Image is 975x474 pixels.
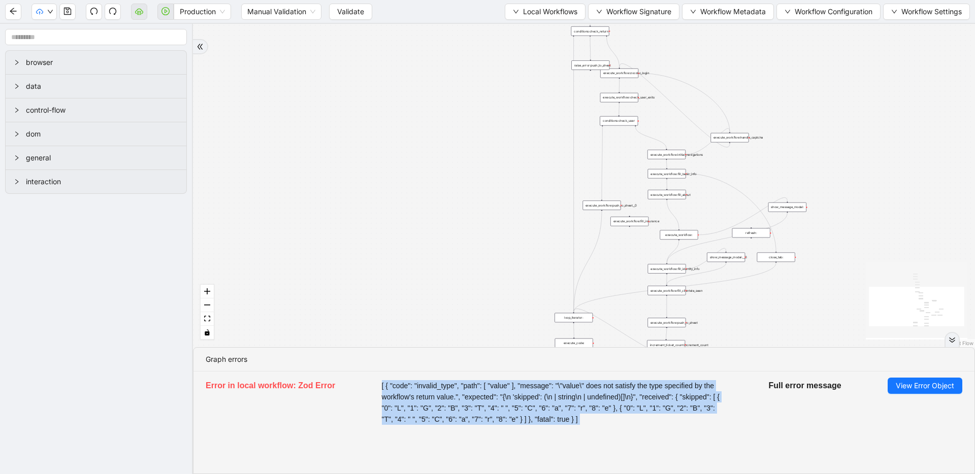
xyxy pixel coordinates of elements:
a: React Flow attribution [947,340,973,346]
button: downWorkflow Signature [588,4,679,20]
span: Workflow Signature [606,6,671,17]
span: cloud-server [135,7,143,15]
div: dom [6,122,186,146]
span: right [14,155,20,161]
div: increment_ticket_count:increment_count [647,340,685,350]
button: fit view [201,312,214,326]
button: redo [105,4,121,20]
div: general [6,146,186,170]
span: undo [90,7,98,15]
span: right [14,59,20,65]
span: down [785,9,791,15]
button: downLocal Workflows [505,4,586,20]
span: Production [180,4,225,19]
div: execute_workflow:handle_captcha [710,133,749,143]
span: Workflow Settings [901,6,962,17]
g: Edge from execute_workflow: to show_message_modal: [699,197,787,234]
div: execute_workflow:push_to_sheet [647,318,686,327]
span: Local Workflows [523,6,577,17]
div: close_tab: [757,253,795,262]
span: down [596,9,602,15]
span: down [690,9,696,15]
div: conditions:check_return [571,26,609,36]
div: data [6,75,186,98]
span: browser [26,57,178,68]
div: execute_workflow:fill_identity_info [648,264,686,274]
span: dom [26,128,178,140]
div: execute_code: [555,338,593,348]
button: toggle interactivity [201,326,214,340]
span: plus-circle [626,230,633,236]
div: interaction [6,170,186,193]
div: loop_iterator: [555,313,593,323]
div: show_message_modal:__0 [707,253,745,262]
span: plus-circle [748,242,755,248]
button: downWorkflow Metadata [682,4,774,20]
span: down [513,9,519,15]
button: zoom in [201,285,214,298]
div: execute_workflow:initial_navigations [647,150,686,159]
span: View Error Object [896,380,954,391]
span: interaction [26,176,178,187]
span: redo [109,7,117,15]
div: execute_workflow:check_user_exits [600,93,638,103]
div: execute_workflow:fill_basic_info [648,169,686,179]
button: downWorkflow Settings [883,4,970,20]
span: Manual Validation [247,4,315,19]
div: conditions:check_user [600,116,638,126]
g: Edge from execute_workflow:handle_captcha to execute_workflow:zocdoc_login [620,63,730,147]
span: Validate [337,6,364,17]
g: Edge from increment_ticket_count:increment_count to loop_iterator: [574,309,666,354]
span: right [14,131,20,137]
span: [ { "code": "invalid_type", "path": [ "value" ], "message": "\"value\" does not satisfy the type ... [382,380,723,425]
span: down [891,9,897,15]
span: control-flow [26,105,178,116]
g: Edge from show_message_modal: to execute_workflow:fill_identity_info [667,213,787,263]
div: refresh:plus-circle [732,228,770,238]
span: right [14,83,20,89]
div: Graph errors [206,354,962,365]
span: double-right [197,43,204,50]
div: raise_error:push_to_sheet [571,60,609,70]
button: undo [86,4,102,20]
div: show_message_modal: [768,202,806,212]
span: right [14,107,20,113]
div: execute_workflow:zocdoc_login [600,69,638,78]
h5: Error in local workflow: Zod Error [206,380,335,392]
button: downWorkflow Configuration [776,4,881,20]
button: Validate [329,4,372,20]
span: arrow-left [9,7,17,15]
button: cloud-uploaddown [31,4,57,20]
div: execute_workflow:fill_about [648,190,686,199]
g: Edge from conditions:check_return to execute_workflow:zocdoc_login [607,37,620,67]
span: cloud-upload [36,8,43,15]
span: general [26,152,178,163]
div: execute_workflow:fill_insurance [610,217,648,226]
span: data [26,81,178,92]
g: Edge from execute_workflow:fill_about to execute_workflow: [667,200,679,229]
span: Workflow Configuration [795,6,872,17]
div: browser [6,51,186,74]
span: double-right [949,336,956,344]
div: execute_workflow:fill_clientele_seen [647,286,686,295]
div: execute_workflow: [660,230,698,240]
button: View Error Object [888,378,962,394]
g: Edge from show_message_modal:__0 to execute_workflow:fill_clientele_seen [667,263,726,285]
button: zoom out [201,298,214,312]
g: Edge from execute_workflow:initial_navigations to execute_workflow:handle_captcha [687,128,730,154]
button: save [59,4,76,20]
span: down [47,9,53,15]
div: control-flow [6,98,186,122]
span: save [63,7,72,15]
